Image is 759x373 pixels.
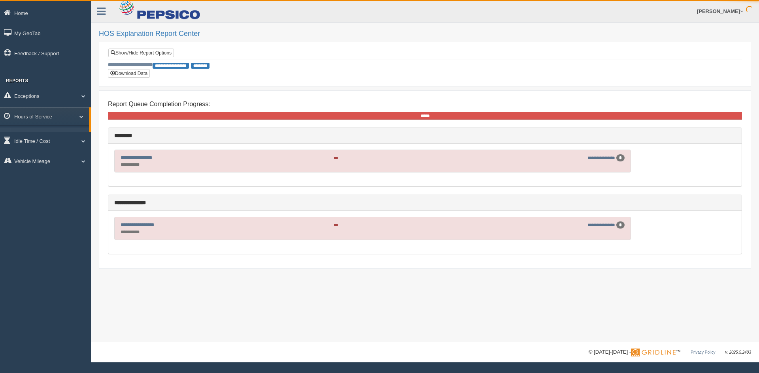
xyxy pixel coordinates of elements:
[631,349,676,356] img: Gridline
[108,69,150,78] button: Download Data
[99,30,751,38] h2: HOS Explanation Report Center
[108,49,174,57] a: Show/Hide Report Options
[725,350,751,354] span: v. 2025.5.2403
[14,127,89,142] a: HOS Explanation Reports
[691,350,715,354] a: Privacy Policy
[108,101,742,108] h4: Report Queue Completion Progress:
[589,348,751,356] div: © [DATE]-[DATE] - ™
